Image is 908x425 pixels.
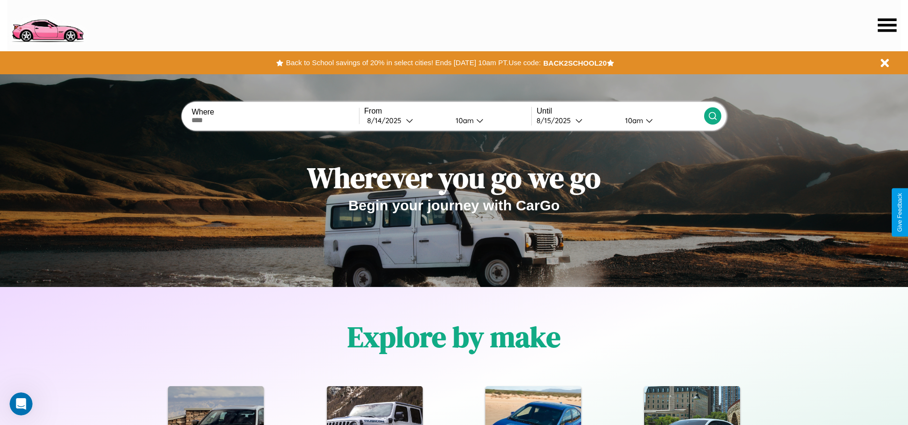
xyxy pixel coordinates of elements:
[448,115,532,126] button: 10am
[7,5,88,45] img: logo
[617,115,704,126] button: 10am
[543,59,607,67] b: BACK2SCHOOL20
[537,107,704,115] label: Until
[367,116,406,125] div: 8 / 14 / 2025
[897,193,903,232] div: Give Feedback
[364,115,448,126] button: 8/14/2025
[348,317,560,356] h1: Explore by make
[451,116,476,125] div: 10am
[620,116,646,125] div: 10am
[537,116,575,125] div: 8 / 15 / 2025
[191,108,359,116] label: Where
[10,392,33,415] iframe: Intercom live chat
[364,107,531,115] label: From
[283,56,543,69] button: Back to School savings of 20% in select cities! Ends [DATE] 10am PT.Use code:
